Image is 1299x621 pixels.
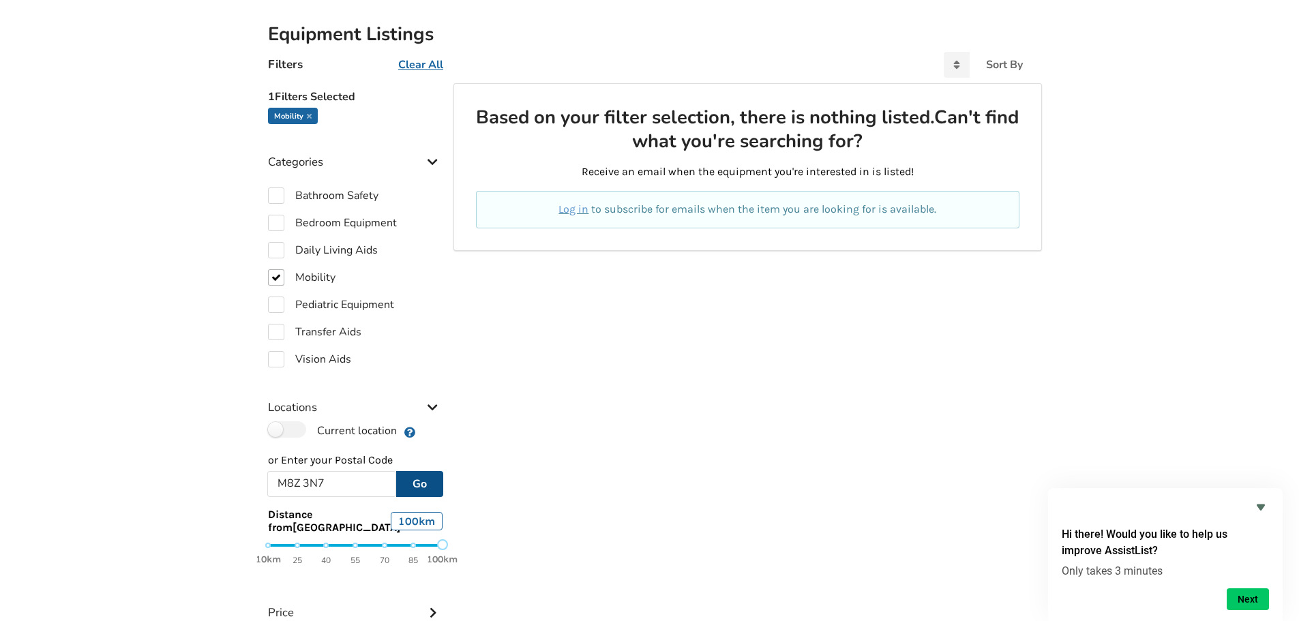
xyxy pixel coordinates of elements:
[268,57,303,72] h4: Filters
[268,269,335,286] label: Mobility
[350,553,360,569] span: 55
[293,553,302,569] span: 25
[268,127,443,176] div: Categories
[380,553,389,569] span: 70
[267,471,396,497] input: Post Code
[268,297,394,313] label: Pediatric Equipment
[268,242,378,258] label: Daily Living Aids
[558,202,588,215] a: Log in
[398,57,443,72] u: Clear All
[427,554,458,565] strong: 100km
[268,83,443,108] h5: 1 Filters Selected
[476,106,1019,154] h2: Based on your filter selection, there is nothing listed. Can't find what you're searching for?
[256,554,281,565] strong: 10km
[1062,564,1269,577] p: Only takes 3 minutes
[268,187,378,204] label: Bathroom Safety
[396,471,443,497] button: Go
[268,453,443,468] p: or Enter your Postal Code
[1253,499,1269,515] button: Hide survey
[476,164,1019,180] p: Receive an email when the equipment you're interested in is listed!
[268,373,443,421] div: Locations
[268,215,397,231] label: Bedroom Equipment
[268,508,400,534] span: Distance from [GEOGRAPHIC_DATA]
[1062,526,1269,559] h2: Hi there! Would you like to help us improve AssistList?
[321,553,331,569] span: 40
[1062,499,1269,610] div: Hi there! Would you like to help us improve AssistList?
[492,202,1003,217] p: to subscribe for emails when the item you are looking for is available.
[391,512,443,530] div: 100 km
[408,553,418,569] span: 85
[268,22,1031,46] h2: Equipment Listings
[268,421,397,439] label: Current location
[268,324,361,340] label: Transfer Aids
[268,108,318,124] div: Mobility
[268,351,351,367] label: Vision Aids
[1227,588,1269,610] button: Next question
[986,59,1023,70] div: Sort By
